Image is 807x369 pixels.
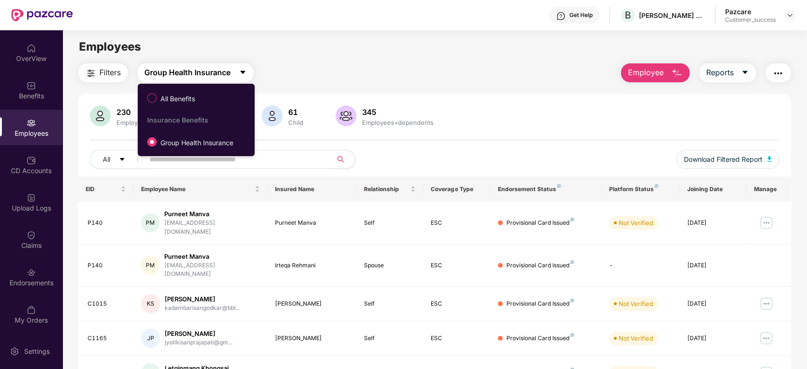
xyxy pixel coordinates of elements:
[725,7,776,16] div: Pazcare
[137,63,254,82] button: Group Health Insurancecaret-down
[360,119,435,126] div: Employees+dependents
[78,176,134,202] th: EID
[115,107,151,117] div: 230
[115,119,151,126] div: Employees
[625,9,631,21] span: B
[27,44,36,53] img: svg+xml;base64,PHN2ZyBpZD0iSG9tZSIgeG1sbnM9Imh0dHA6Ly93d3cudzMub3JnLzIwMDAvc3ZnIiB3aWR0aD0iMjAiIG...
[27,305,36,315] img: svg+xml;base64,PHN2ZyBpZD0iTXlfT3JkZXJzIiBkYXRhLW5hbWU9Ik15IE9yZGVycyIgeG1sbnM9Imh0dHA6Ly93d3cudz...
[336,105,356,126] img: svg+xml;base64,PHN2ZyB4bWxucz0iaHR0cDovL3d3dy53My5vcmcvMjAwMC9zdmciIHhtbG5zOnhsaW5rPSJodHRwOi8vd3...
[286,107,305,117] div: 61
[364,299,416,308] div: Self
[90,105,111,126] img: svg+xml;base64,PHN2ZyB4bWxucz0iaHR0cDovL3d3dy53My5vcmcvMjAwMC9zdmciIHhtbG5zOnhsaW5rPSJodHRwOi8vd3...
[786,11,794,19] img: svg+xml;base64,PHN2ZyBpZD0iRHJvcGRvd24tMzJ4MzIiIHhtbG5zPSJodHRwOi8vd3d3LnczLm9yZy8yMDAwL3N2ZyIgd2...
[275,219,349,228] div: Purneet Manva
[671,68,683,79] img: svg+xml;base64,PHN2ZyB4bWxucz0iaHR0cDovL3d3dy53My5vcmcvMjAwMC9zdmciIHhtbG5zOnhsaW5rPSJodHRwOi8vd3...
[619,334,653,343] div: Not Verified
[165,304,240,313] div: kadambarisangodkar@bbl...
[78,63,128,82] button: Filters
[687,334,739,343] div: [DATE]
[687,299,739,308] div: [DATE]
[157,94,199,104] span: All Benefits
[332,156,350,163] span: search
[767,156,772,162] img: svg+xml;base64,PHN2ZyB4bWxucz0iaHR0cDovL3d3dy53My5vcmcvMjAwMC9zdmciIHhtbG5zOnhsaW5rPSJodHRwOi8vd3...
[423,176,490,202] th: Coverage Type
[687,219,739,228] div: [DATE]
[141,185,252,193] span: Employee Name
[772,68,784,79] img: svg+xml;base64,PHN2ZyB4bWxucz0iaHR0cDovL3d3dy53My5vcmcvMjAwMC9zdmciIHdpZHRoPSIyNCIgaGVpZ2h0PSIyNC...
[275,299,349,308] div: [PERSON_NAME]
[27,156,36,165] img: svg+xml;base64,PHN2ZyBpZD0iQ0RfQWNjb3VudHMiIGRhdGEtbmFtZT0iQ0QgQWNjb3VudHMiIHhtbG5zPSJodHRwOi8vd3...
[141,329,160,348] div: JP
[79,40,141,53] span: Employees
[570,260,574,264] img: svg+xml;base64,PHN2ZyB4bWxucz0iaHR0cDovL3d3dy53My5vcmcvMjAwMC9zdmciIHdpZHRoPSI4IiBoZWlnaHQ9IjgiIH...
[655,184,658,188] img: svg+xml;base64,PHN2ZyB4bWxucz0iaHR0cDovL3d3dy53My5vcmcvMjAwMC9zdmciIHdpZHRoPSI4IiBoZWlnaHQ9IjgiIH...
[725,16,776,24] div: Customer_success
[619,299,653,308] div: Not Verified
[570,299,574,302] img: svg+xml;base64,PHN2ZyB4bWxucz0iaHR0cDovL3d3dy53My5vcmcvMjAwMC9zdmciIHdpZHRoPSI4IiBoZWlnaHQ9IjgiIH...
[556,11,566,21] img: svg+xml;base64,PHN2ZyBpZD0iSGVscC0zMngzMiIgeG1sbnM9Imh0dHA6Ly93d3cudzMub3JnLzIwMDAvc3ZnIiB3aWR0aD...
[759,331,774,346] img: manageButton
[628,67,664,79] span: Employee
[506,219,574,228] div: Provisional Card Issued
[570,333,574,337] img: svg+xml;base64,PHN2ZyB4bWxucz0iaHR0cDovL3d3dy53My5vcmcvMjAwMC9zdmciIHdpZHRoPSI4IiBoZWlnaHQ9IjgiIH...
[639,11,705,20] div: [PERSON_NAME] Hair Dressing Pvt Ltd
[609,185,672,193] div: Platform Status
[619,218,653,228] div: Not Verified
[164,219,260,237] div: [EMAIL_ADDRESS][DOMAIN_NAME]
[85,68,97,79] img: svg+xml;base64,PHN2ZyB4bWxucz0iaHR0cDovL3d3dy53My5vcmcvMjAwMC9zdmciIHdpZHRoPSIyNCIgaGVpZ2h0PSIyNC...
[90,150,148,169] button: Allcaret-down
[680,176,746,202] th: Joining Date
[88,219,126,228] div: P140
[557,184,561,188] img: svg+xml;base64,PHN2ZyB4bWxucz0iaHR0cDovL3d3dy53My5vcmcvMjAwMC9zdmciIHdpZHRoPSI4IiBoZWlnaHQ9IjgiIH...
[165,295,240,304] div: [PERSON_NAME]
[119,156,125,164] span: caret-down
[164,252,260,261] div: Purneet Manva
[506,334,574,343] div: Provisional Card Issued
[759,215,774,230] img: manageButton
[27,268,36,277] img: svg+xml;base64,PHN2ZyBpZD0iRW5kb3JzZW1lbnRzIiB4bWxucz0iaHR0cDovL3d3dy53My5vcmcvMjAwMC9zdmciIHdpZH...
[262,105,283,126] img: svg+xml;base64,PHN2ZyB4bWxucz0iaHR0cDovL3d3dy53My5vcmcvMjAwMC9zdmciIHhtbG5zOnhsaW5rPSJodHRwOi8vd3...
[569,11,593,19] div: Get Help
[364,261,416,270] div: Spouse
[103,154,110,165] span: All
[741,69,749,77] span: caret-down
[267,176,356,202] th: Insured Name
[570,218,574,221] img: svg+xml;base64,PHN2ZyB4bWxucz0iaHR0cDovL3d3dy53My5vcmcvMjAwMC9zdmciIHdpZHRoPSI4IiBoZWlnaHQ9IjgiIH...
[88,261,126,270] div: P140
[164,210,260,219] div: Purneet Manva
[360,107,435,117] div: 345
[687,261,739,270] div: [DATE]
[141,294,160,313] div: KS
[431,299,482,308] div: ESC
[88,334,126,343] div: C1165
[21,347,53,356] div: Settings
[602,245,680,287] td: -
[332,150,355,169] button: search
[27,81,36,90] img: svg+xml;base64,PHN2ZyBpZD0iQmVuZWZpdHMiIHhtbG5zPSJodHRwOi8vd3d3LnczLm9yZy8yMDAwL3N2ZyIgd2lkdGg9Ij...
[275,261,349,270] div: Irteqa Rehmani
[706,67,734,79] span: Reports
[506,261,574,270] div: Provisional Card Issued
[676,150,780,169] button: Download Filtered Report
[746,176,791,202] th: Manage
[239,69,247,77] span: caret-down
[275,334,349,343] div: [PERSON_NAME]
[99,67,121,79] span: Filters
[699,63,756,82] button: Reportscaret-down
[364,219,416,228] div: Self
[141,256,160,275] div: PM
[364,334,416,343] div: Self
[10,347,19,356] img: svg+xml;base64,PHN2ZyBpZD0iU2V0dGluZy0yMHgyMCIgeG1sbnM9Imh0dHA6Ly93d3cudzMub3JnLzIwMDAvc3ZnIiB3aW...
[165,329,232,338] div: [PERSON_NAME]
[621,63,690,82] button: Employee
[144,67,231,79] span: Group Health Insurance
[86,185,119,193] span: EID
[431,219,482,228] div: ESC
[286,119,305,126] div: Child
[11,9,73,21] img: New Pazcare Logo
[27,193,36,202] img: svg+xml;base64,PHN2ZyBpZD0iVXBsb2FkX0xvZ3MiIGRhdGEtbmFtZT0iVXBsb2FkIExvZ3MiIHhtbG5zPSJodHRwOi8vd3...
[141,213,160,232] div: PM
[506,299,574,308] div: Provisional Card Issued
[356,176,423,202] th: Relationship
[133,176,267,202] th: Employee Name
